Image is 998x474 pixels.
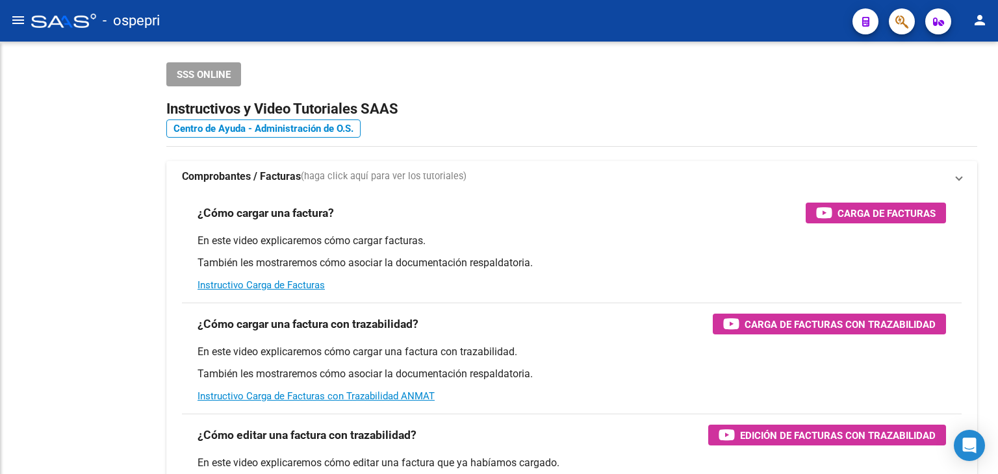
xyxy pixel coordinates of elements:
span: Edición de Facturas con Trazabilidad [740,427,936,443]
span: (haga click aquí para ver los tutoriales) [301,169,467,184]
button: Carga de Facturas [806,203,946,223]
p: En este video explicaremos cómo cargar una factura con trazabilidad. [198,345,946,359]
span: SSS ONLINE [177,69,231,81]
p: En este video explicaremos cómo cargar facturas. [198,234,946,248]
h2: Instructivos y Video Tutoriales SAAS [166,97,977,121]
a: Centro de Ayuda - Administración de O.S. [166,119,361,138]
a: Instructivo Carga de Facturas con Trazabilidad ANMAT [198,390,435,402]
h3: ¿Cómo editar una factura con trazabilidad? [198,426,416,444]
button: Carga de Facturas con Trazabilidad [713,314,946,334]
mat-expansion-panel-header: Comprobantes / Facturas(haga click aquí para ver los tutoriales) [166,161,977,192]
a: Instructivo Carga de Facturas [198,279,325,291]
p: También les mostraremos cómo asociar la documentación respaldatoria. [198,367,946,381]
mat-icon: menu [10,12,26,28]
span: Carga de Facturas [838,205,936,221]
p: En este video explicaremos cómo editar una factura que ya habíamos cargado. [198,456,946,470]
button: Edición de Facturas con Trazabilidad [708,425,946,445]
h3: ¿Cómo cargar una factura? [198,204,334,222]
button: SSS ONLINE [166,62,241,86]
p: También les mostraremos cómo asociar la documentación respaldatoria. [198,256,946,270]
span: - ospepri [103,6,160,35]
div: Open Intercom Messenger [954,430,985,461]
span: Carga de Facturas con Trazabilidad [745,316,936,332]
strong: Comprobantes / Facturas [182,169,301,184]
h3: ¿Cómo cargar una factura con trazabilidad? [198,315,418,333]
mat-icon: person [972,12,988,28]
